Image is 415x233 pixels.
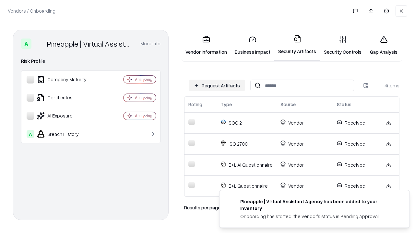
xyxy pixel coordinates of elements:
[280,140,329,147] p: Vendor
[337,161,374,168] p: Received
[27,130,104,138] div: Breach History
[8,7,55,14] p: Vendors / Onboarding
[27,112,104,120] div: AI Exposure
[280,183,329,189] p: Vendor
[135,113,152,118] div: Analyzing
[184,204,221,211] p: Results per page:
[27,130,34,138] div: A
[280,101,296,108] div: Source
[280,119,329,126] p: Vendor
[21,39,31,49] div: A
[135,95,152,100] div: Analyzing
[373,82,399,89] div: 4 items
[280,161,329,168] p: Vendor
[221,161,273,168] p: B+L AI Questionnaire
[337,183,374,189] p: Received
[240,213,394,220] div: Onboarding has started, the vendor's status is Pending Approval.
[21,57,160,65] div: Risk Profile
[227,198,235,206] img: trypineapple.com
[274,30,320,61] a: Security Artifacts
[337,140,374,147] p: Received
[27,94,104,102] div: Certificates
[240,198,394,212] div: Pineapple | Virtual Assistant Agency has been added to your inventory
[221,119,273,126] p: SOC 2
[221,140,273,147] p: ISO 27001
[34,39,44,49] img: Pineapple | Virtual Assistant Agency
[231,30,274,61] a: Business Impact
[337,119,374,126] p: Received
[189,80,245,91] button: Request Artifacts
[221,101,232,108] div: Type
[320,30,365,61] a: Security Controls
[27,76,104,83] div: Company Maturity
[47,39,133,49] div: Pineapple | Virtual Assistant Agency
[221,183,273,189] p: B+L Questionnaire
[140,38,160,50] button: More info
[365,30,402,61] a: Gap Analysis
[182,30,231,61] a: Vendor Information
[135,77,152,82] div: Analyzing
[337,101,351,108] div: Status
[188,101,202,108] div: Rating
